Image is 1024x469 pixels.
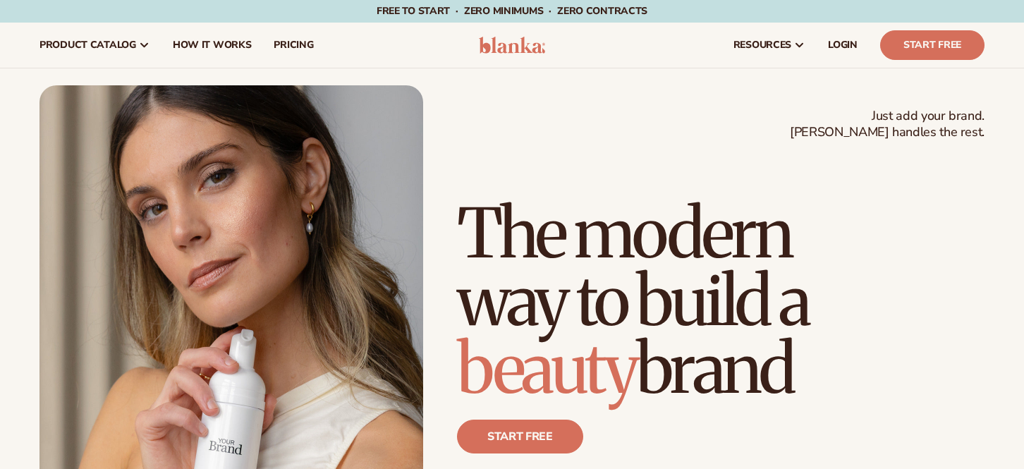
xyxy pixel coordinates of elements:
span: Free to start · ZERO minimums · ZERO contracts [377,4,647,18]
a: Start free [457,420,583,453]
img: logo [479,37,546,54]
a: pricing [262,23,324,68]
a: Start Free [880,30,985,60]
h1: The modern way to build a brand [457,200,985,403]
a: resources [722,23,817,68]
span: product catalog [39,39,136,51]
a: How It Works [161,23,263,68]
span: Just add your brand. [PERSON_NAME] handles the rest. [790,108,985,141]
span: pricing [274,39,313,51]
span: How It Works [173,39,252,51]
span: beauty [457,327,636,411]
a: LOGIN [817,23,869,68]
a: product catalog [28,23,161,68]
span: resources [733,39,791,51]
span: LOGIN [828,39,858,51]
